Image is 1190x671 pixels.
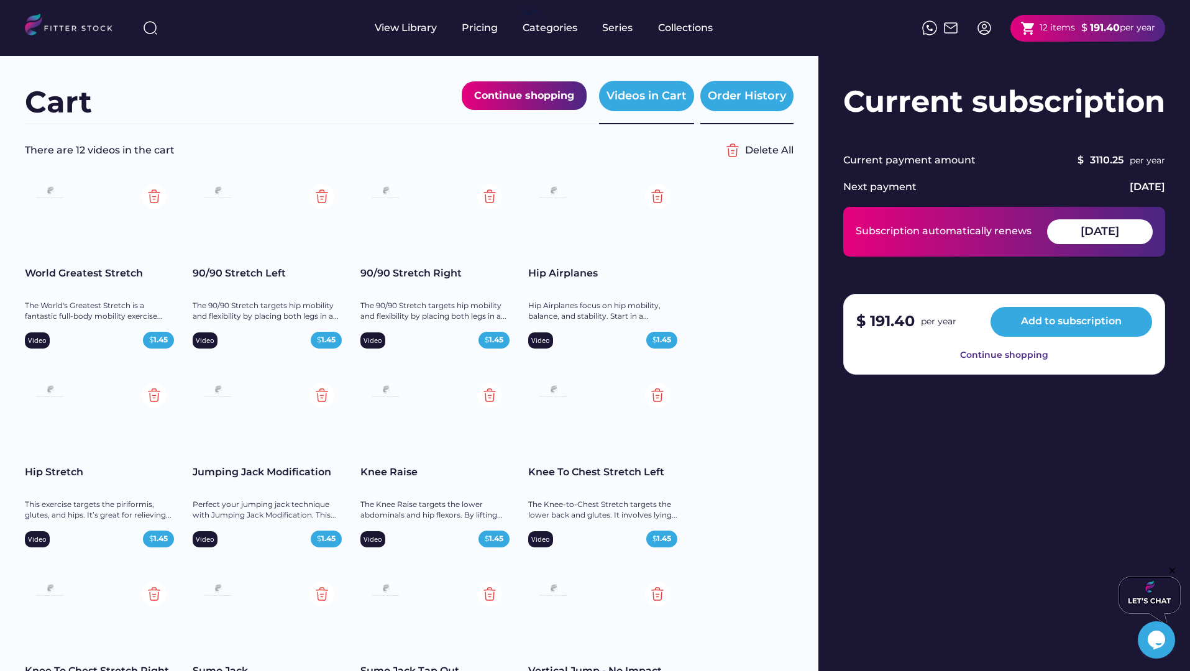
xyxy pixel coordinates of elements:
img: Group%201000002354.svg [645,582,670,606]
img: Frame%2079%20%281%29.svg [534,381,572,403]
img: Frame%2079%20%281%29.svg [199,381,236,403]
div: Hip Airplanes focus on hip mobility, balance, and stability. Start in a... [528,301,677,322]
strong: 1.45 [153,335,168,344]
div: [DATE] [1081,224,1119,239]
button: Add to subscription [991,307,1152,337]
div: $ [1081,21,1087,35]
div: per year [1120,22,1155,34]
img: profile-circle.svg [977,21,992,35]
div: The 90/90 Stretch targets hip mobility and flexibility by placing both legs in a... [193,301,342,322]
div: [DATE] [1130,180,1165,194]
div: Continue shopping [960,349,1048,362]
div: $ [149,335,168,345]
img: Group%201000002354.svg [309,383,334,408]
div: per year [1130,155,1165,167]
div: Jumping Jack Modification [193,465,342,479]
div: View Library [375,21,437,35]
img: LOGO.svg [25,14,123,39]
img: Frame%2079%20%281%29.svg [534,183,572,204]
div: $ [317,534,336,544]
div: Video [364,534,382,544]
div: This exercise targets the piriformis, glutes, and hips. It’s great for relieving... [25,500,174,521]
div: 90/90 Stretch Right [360,267,510,280]
strong: 1.45 [321,335,336,344]
img: Frame%2051.svg [943,21,958,35]
div: Video [196,335,214,345]
img: Frame%2079%20%281%29.svg [367,183,404,204]
strong: 1.45 [321,534,336,543]
img: Group%201000002354.svg [142,582,167,606]
div: Delete All [745,144,794,157]
img: meteor-icons_whatsapp%20%281%29.svg [922,21,937,35]
div: World Greatest Stretch [25,267,174,280]
div: $ [856,311,866,332]
img: Group%201000002354.svg [477,383,502,408]
img: Frame%2079%20%281%29.svg [199,580,236,601]
div: Video [531,534,550,544]
div: 12 items [1040,22,1075,34]
img: Frame%2079%20%281%29.svg [534,580,572,601]
img: search-normal%203.svg [143,21,158,35]
div: Order History [708,88,786,104]
img: Group%201000002354.svg [309,582,334,606]
div: Collections [658,21,713,35]
div: The World's Greatest Stretch is a fantastic full-body mobility exercise... [25,301,174,322]
img: Frame%2079%20%281%29.svg [31,580,68,601]
div: Cart [25,81,92,123]
div: $ [652,534,671,544]
div: Continue shopping [474,88,574,104]
strong: 1.45 [489,534,503,543]
div: Current payment amount [843,153,976,167]
img: Group%201000002354.svg [477,184,502,209]
img: Frame%2079%20%281%29.svg [367,381,404,403]
div: Next payment [843,180,917,194]
strong: 191.40 [870,312,915,330]
img: Frame%2079%20%281%29.svg [31,183,68,204]
div: fvck [523,6,539,19]
img: Group%201000002354.svg [142,383,167,408]
img: Group%201000002354.svg [645,383,670,408]
div: Current subscription [843,81,1165,122]
img: Group%201000002354.svg [477,582,502,606]
div: The Knee Raise targets the lower abdominals and hip flexors. By lifting... [360,500,510,521]
div: $ [149,534,168,544]
strong: 191.40 [1090,22,1120,34]
div: Categories [523,21,577,35]
img: Group%201000002354.svg [645,184,670,209]
div: per year [921,316,956,328]
strong: 1.45 [153,534,168,543]
strong: 1.45 [657,335,671,344]
div: 90/90 Stretch Left [193,267,342,280]
div: Subscription automatically renews [856,224,1032,238]
div: Hip Airplanes [528,267,677,280]
div: Perfect your jumping jack technique with Jumping Jack Modification. This... [193,500,342,521]
img: Group%201000002354.svg [142,184,167,209]
div: $ [485,534,503,544]
div: $ [652,335,671,345]
div: Knee Raise [360,465,510,479]
div: There are 12 videos in the cart [25,144,720,157]
iframe: chat widget [1138,621,1178,659]
div: Hip Stretch [25,465,174,479]
img: Frame%2079%20%281%29.svg [199,183,236,204]
div: Video [28,335,47,345]
strong: 1.45 [657,534,671,543]
button: shopping_cart [1020,21,1036,36]
img: Group%201000002354.svg [309,184,334,209]
div: Series [602,21,633,35]
div: Video [28,534,47,544]
div: $ [317,335,336,345]
div: $ [1078,153,1084,167]
div: 3110.25 [1090,153,1124,167]
img: Frame%2079%20%281%29.svg [367,580,404,601]
img: Group%201000002356%20%282%29.svg [720,138,745,163]
iframe: chat widget [1119,565,1181,623]
div: The 90/90 Stretch targets hip mobility and flexibility by placing both legs in a... [360,301,510,322]
div: Video [364,335,382,345]
div: The Knee-to-Chest Stretch targets the lower back and glutes. It involves lying... [528,500,677,521]
div: Video [531,335,550,345]
img: Frame%2079%20%281%29.svg [31,381,68,403]
div: Video [196,534,214,544]
div: $ [485,335,503,345]
div: Videos in Cart [606,88,687,104]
